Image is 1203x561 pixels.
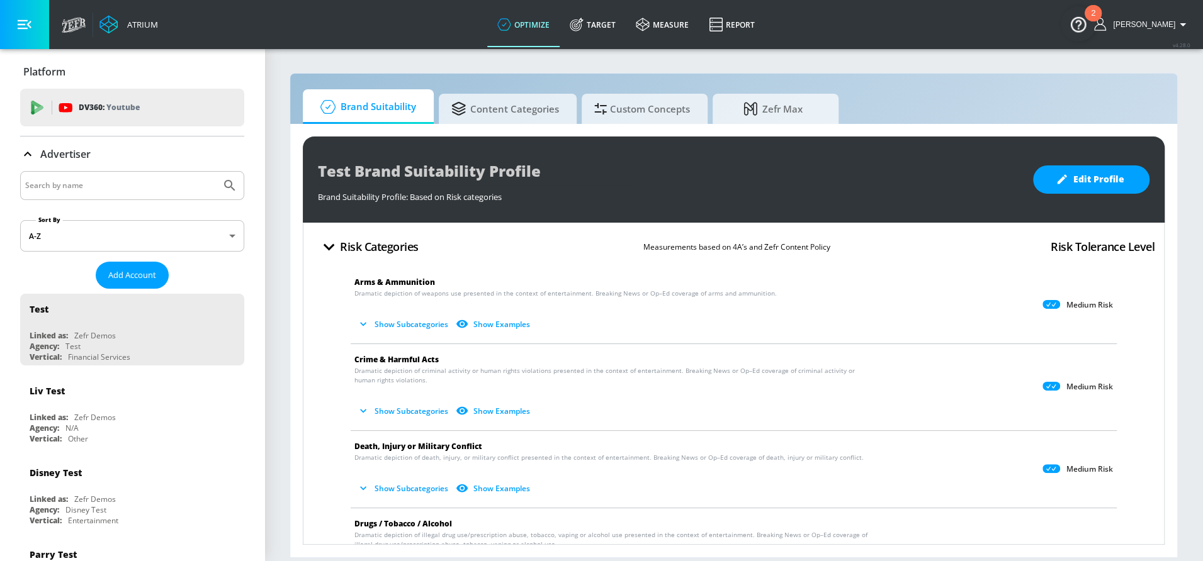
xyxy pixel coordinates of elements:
div: Vertical: [30,433,62,444]
div: Financial Services [68,352,130,362]
span: Drugs / Tobacco / Alcohol [354,518,452,529]
div: N/A [65,423,79,433]
p: Measurements based on 4A’s and Zefr Content Policy [643,240,830,253]
div: Disney Test [30,467,82,479]
button: Show Examples [453,401,535,421]
p: Youtube [106,101,140,114]
button: [PERSON_NAME] [1094,17,1190,32]
div: Other [68,433,88,444]
div: Atrium [122,19,158,30]
div: Liv TestLinked as:Zefr DemosAgency:N/AVertical:Other [20,375,244,447]
span: Death, Injury or Military Conflict [354,441,482,452]
p: Platform [23,65,65,79]
button: Open Resource Center, 2 new notifications [1061,6,1096,42]
div: Disney Test [65,504,106,515]
button: Show Subcategories [354,478,453,499]
div: Zefr Demos [74,412,116,423]
span: Custom Concepts [594,94,690,124]
div: Linked as: [30,412,68,423]
div: Parry Test [30,548,77,560]
input: Search by name [25,177,216,194]
a: Atrium [99,15,158,34]
div: Vertical: [30,352,62,362]
span: Content Categories [451,94,559,124]
button: Add Account [96,262,169,289]
div: Zefr Demos [74,330,116,341]
a: Target [560,2,626,47]
div: Test [30,303,48,315]
h4: Risk Categories [340,238,419,255]
p: Medium Risk [1066,382,1113,392]
button: Show Examples [453,314,535,335]
p: DV360: [79,101,140,114]
div: Advertiser [20,136,244,172]
div: Test [65,341,81,352]
button: Show Examples [453,478,535,499]
div: TestLinked as:Zefr DemosAgency:TestVertical:Financial Services [20,294,244,365]
span: Add Account [108,268,156,282]
h4: Risk Tolerance Level [1051,238,1155,255]
div: Entertainment [68,515,118,526]
label: Sort By [36,216,63,224]
div: DV360: Youtube [20,89,244,126]
div: Disney TestLinked as:Zefr DemosAgency:Disney TestVertical:Entertainment [20,457,244,529]
div: Agency: [30,504,59,515]
span: login as: lindsay.benharris@zefr.com [1108,20,1175,29]
div: Agency: [30,423,59,433]
p: Medium Risk [1066,464,1113,474]
span: Brand Suitability [315,92,416,122]
div: Zefr Demos [74,494,116,504]
span: Edit Profile [1058,172,1124,187]
span: Arms & Ammunition [354,277,435,287]
button: Show Subcategories [354,401,453,421]
div: 2 [1091,13,1095,30]
div: Platform [20,54,244,89]
div: Brand Suitability Profile: Based on Risk categories [318,185,1020,203]
span: v 4.28.0 [1173,42,1190,48]
div: Linked as: [30,494,68,504]
button: Show Subcategories [354,314,453,335]
span: Dramatic depiction of weapons use presented in the context of entertainment. Breaking News or Op–... [354,289,777,298]
div: Liv Test [30,385,65,397]
p: Advertiser [40,147,91,161]
div: Linked as: [30,330,68,341]
a: measure [626,2,699,47]
span: Crime & Harmful Acts [354,354,439,365]
p: Medium Risk [1066,300,1113,310]
button: Risk Categories [313,232,424,262]
span: Dramatic depiction of criminal activity or human rights violations presented in the context of en... [354,366,871,385]
span: Dramatic depiction of illegal drug use/prescription abuse, tobacco, vaping or alcohol use present... [354,530,871,549]
a: Report [699,2,765,47]
div: Agency: [30,341,59,352]
button: Edit Profile [1033,165,1149,194]
div: Vertical: [30,515,62,526]
span: Dramatic depiction of death, injury, or military conflict presented in the context of entertainme... [354,453,864,462]
a: optimize [487,2,560,47]
span: Zefr Max [725,94,821,124]
div: A-Z [20,220,244,252]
